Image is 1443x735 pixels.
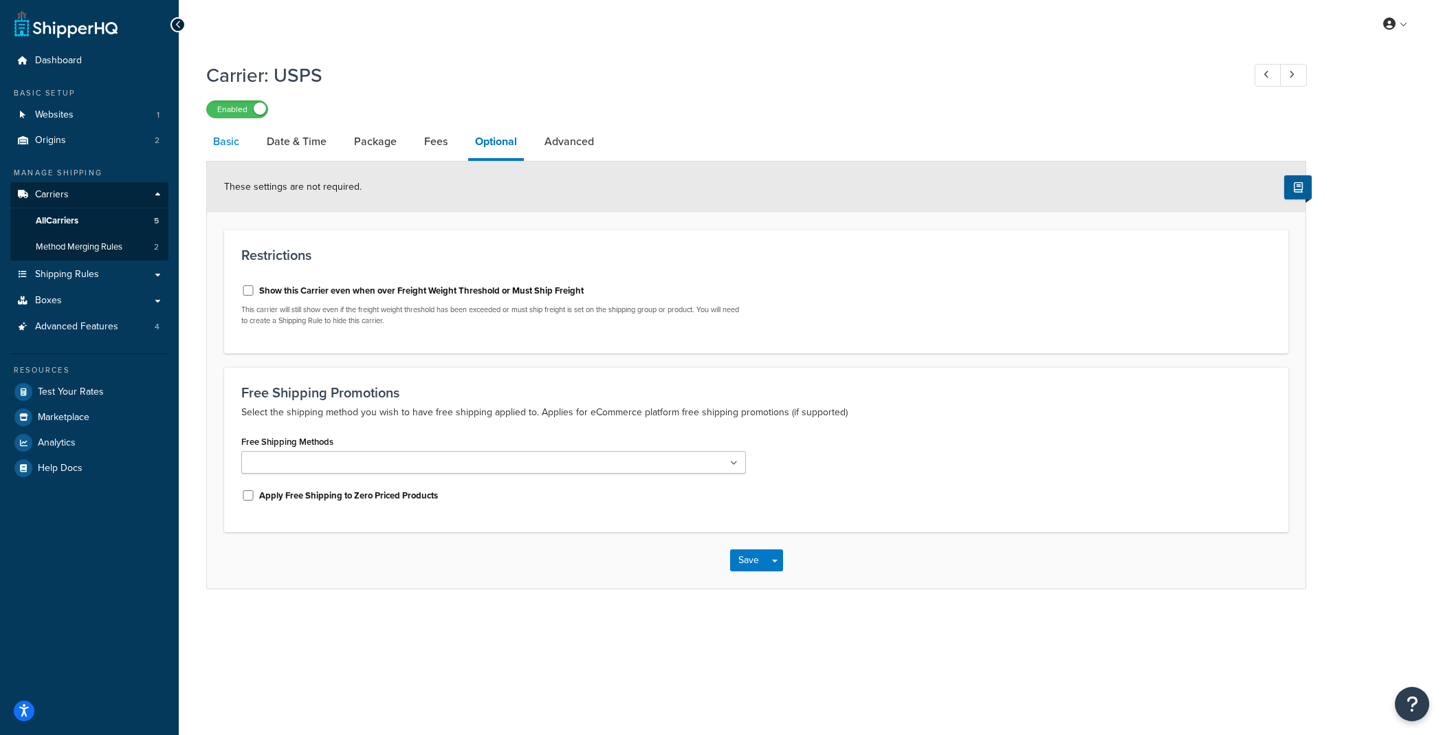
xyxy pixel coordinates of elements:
[10,102,168,128] li: Websites
[10,364,168,376] div: Resources
[206,62,1229,89] h1: Carrier: USPS
[10,128,168,153] a: Origins2
[35,55,82,67] span: Dashboard
[241,437,333,447] label: Free Shipping Methods
[10,430,168,455] a: Analytics
[35,321,118,333] span: Advanced Features
[35,269,99,281] span: Shipping Rules
[38,463,82,474] span: Help Docs
[35,109,74,121] span: Websites
[10,234,168,260] a: Method Merging Rules2
[241,305,746,326] p: This carrier will still show even if the freight weight threshold has been exceeded or must ship ...
[206,125,246,158] a: Basic
[35,295,62,307] span: Boxes
[154,241,159,253] span: 2
[38,412,89,424] span: Marketplace
[10,262,168,287] a: Shipping Rules
[10,314,168,340] a: Advanced Features4
[10,182,168,208] a: Carriers
[10,405,168,430] a: Marketplace
[10,288,168,314] a: Boxes
[10,128,168,153] li: Origins
[36,241,122,253] span: Method Merging Rules
[10,87,168,99] div: Basic Setup
[10,314,168,340] li: Advanced Features
[241,385,1271,400] h3: Free Shipping Promotions
[224,179,362,194] span: These settings are not required.
[35,135,66,146] span: Origins
[538,125,601,158] a: Advanced
[10,182,168,261] li: Carriers
[1395,687,1429,721] button: Open Resource Center
[155,135,159,146] span: 2
[10,234,168,260] li: Method Merging Rules
[10,456,168,481] a: Help Docs
[10,208,168,234] a: AllCarriers5
[10,48,168,74] a: Dashboard
[38,386,104,398] span: Test Your Rates
[38,437,76,449] span: Analytics
[1284,175,1312,199] button: Show Help Docs
[259,285,584,297] label: Show this Carrier even when over Freight Weight Threshold or Must Ship Freight
[207,101,267,118] label: Enabled
[1255,64,1281,87] a: Previous Record
[241,248,1271,263] h3: Restrictions
[35,189,69,201] span: Carriers
[347,125,404,158] a: Package
[1280,64,1307,87] a: Next Record
[36,215,78,227] span: All Carriers
[10,102,168,128] a: Websites1
[241,404,1271,421] p: Select the shipping method you wish to have free shipping applied to. Applies for eCommerce platf...
[155,321,159,333] span: 4
[10,380,168,404] a: Test Your Rates
[10,167,168,179] div: Manage Shipping
[417,125,454,158] a: Fees
[259,490,438,502] label: Apply Free Shipping to Zero Priced Products
[468,125,524,161] a: Optional
[260,125,333,158] a: Date & Time
[730,549,767,571] button: Save
[154,215,159,227] span: 5
[157,109,159,121] span: 1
